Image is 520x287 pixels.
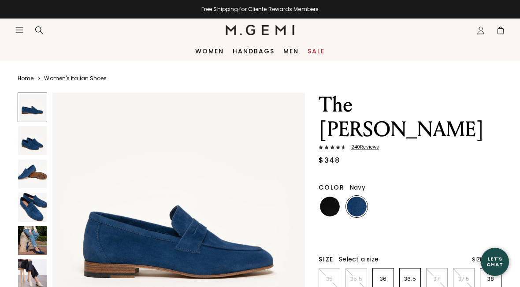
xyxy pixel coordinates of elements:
[18,226,47,255] img: The Sacca Donna
[427,197,447,216] img: Burgundy
[346,276,367,283] p: 35.5
[401,197,420,216] img: Light Oatmeal
[319,184,345,191] h2: Color
[427,276,447,283] p: 37
[472,256,502,263] div: Size Chart
[308,48,325,55] a: Sale
[373,276,394,283] p: 36
[18,160,47,188] img: The Sacca Donna
[18,75,33,82] a: Home
[374,224,394,243] img: Sapphire
[454,197,474,216] img: Dark Gunmetal
[319,155,340,166] div: $348
[347,197,367,216] img: Navy
[346,145,379,150] span: 240 Review s
[480,276,501,283] p: 38
[18,193,47,221] img: The Sacca Donna
[401,224,420,243] img: Leopard
[320,197,340,216] img: Black
[350,183,365,192] span: Navy
[481,256,509,267] div: Let's Chat
[319,93,502,142] h1: The [PERSON_NAME]
[226,25,295,35] img: M.Gemi
[374,197,394,216] img: Luggage
[319,276,340,283] p: 35
[319,256,334,263] h2: Size
[400,276,420,283] p: 36.5
[283,48,299,55] a: Men
[481,197,501,216] img: Sunset Red
[44,75,107,82] a: Women's Italian Shoes
[195,48,224,55] a: Women
[347,224,367,243] img: Cocoa
[453,276,474,283] p: 37.5
[319,145,502,152] a: 240Reviews
[320,224,340,243] img: Dark Chocolate
[18,126,47,155] img: The Sacca Donna
[339,255,379,264] span: Select a size
[233,48,275,55] a: Handbags
[15,26,24,34] button: Open site menu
